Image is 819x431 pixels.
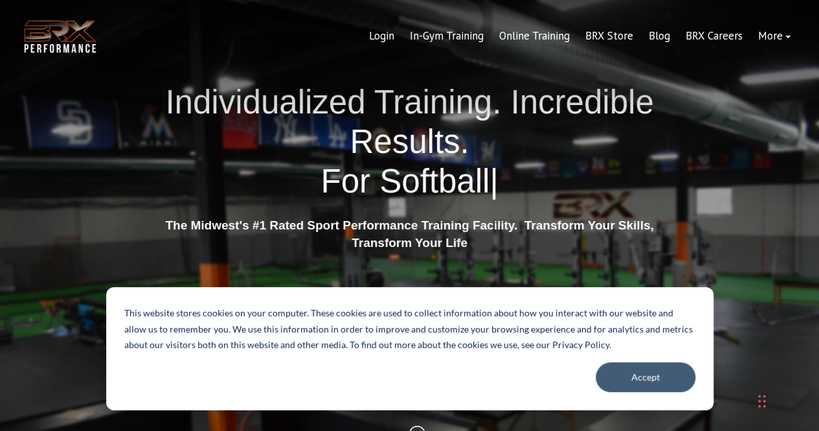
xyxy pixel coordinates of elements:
[750,21,798,52] a: More
[641,21,678,52] a: Blog
[124,305,695,353] p: This website stores cookies on your computer. These cookies are used to collect information about...
[165,218,653,250] strong: The Midwest's #1 Rated Sport Performance Training Facility. Transform Your Skills, Transform Your...
[320,163,489,200] span: For Softball
[361,21,798,52] div: Navigation Menu
[678,21,750,52] a: BRX Careers
[491,21,578,52] a: Online Training
[5,19,202,119] iframe: profile
[596,362,695,392] button: Accept
[402,21,491,52] a: In-Gym Training
[161,82,659,202] h1: Individualized Training. Incredible Results.
[758,382,766,421] div: Drag
[21,17,99,56] img: BRX Transparent Logo-2
[361,21,402,52] a: Login
[635,291,819,431] iframe: Chat Widget
[106,287,713,410] div: Cookie banner
[489,163,498,200] span: |
[578,21,641,52] a: BRX Store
